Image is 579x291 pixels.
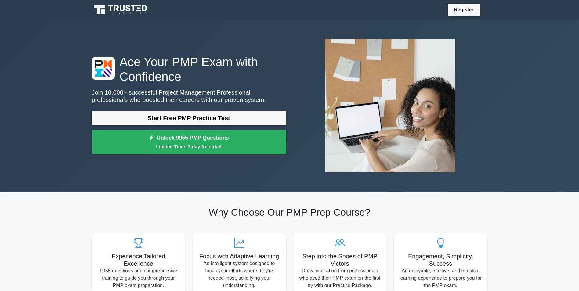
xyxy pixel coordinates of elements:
[399,253,483,267] h5: Engagement, Simplicity, Success
[92,55,286,84] h1: Ace Your PMP Exam with Confidence
[298,267,382,289] p: Draw inspiration from professionals who aced their PMP exam on the first try with our Practice Pa...
[92,130,286,154] a: Unlock 9955 PMP QuestionsLimited Time: 7-day free trial!
[197,260,281,289] p: An intelligent system designed to focus your efforts where they're needed most, solidifying your ...
[92,207,487,218] h2: Why Choose Our PMP Prep Course?
[97,253,180,267] h5: Experience Tailored Excellence
[399,267,483,289] p: An enjoyable, intuitive, and effective learning experience to prepare you for the PMP exam.
[92,111,286,125] a: Start Free PMP Practice Test
[92,89,286,103] p: Join 10,000+ successful Project Management Professional professionals who boosted their careers w...
[197,253,281,260] h5: Focus with Adaptive Learning
[97,267,180,289] p: 9955 questions and comprehensive training to guide you through your PMP exam preparation.
[100,143,278,150] small: Limited Time: 7-day free trial!
[450,6,477,13] a: Register
[298,253,382,267] h5: Step into the Shoes of PMP Victors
